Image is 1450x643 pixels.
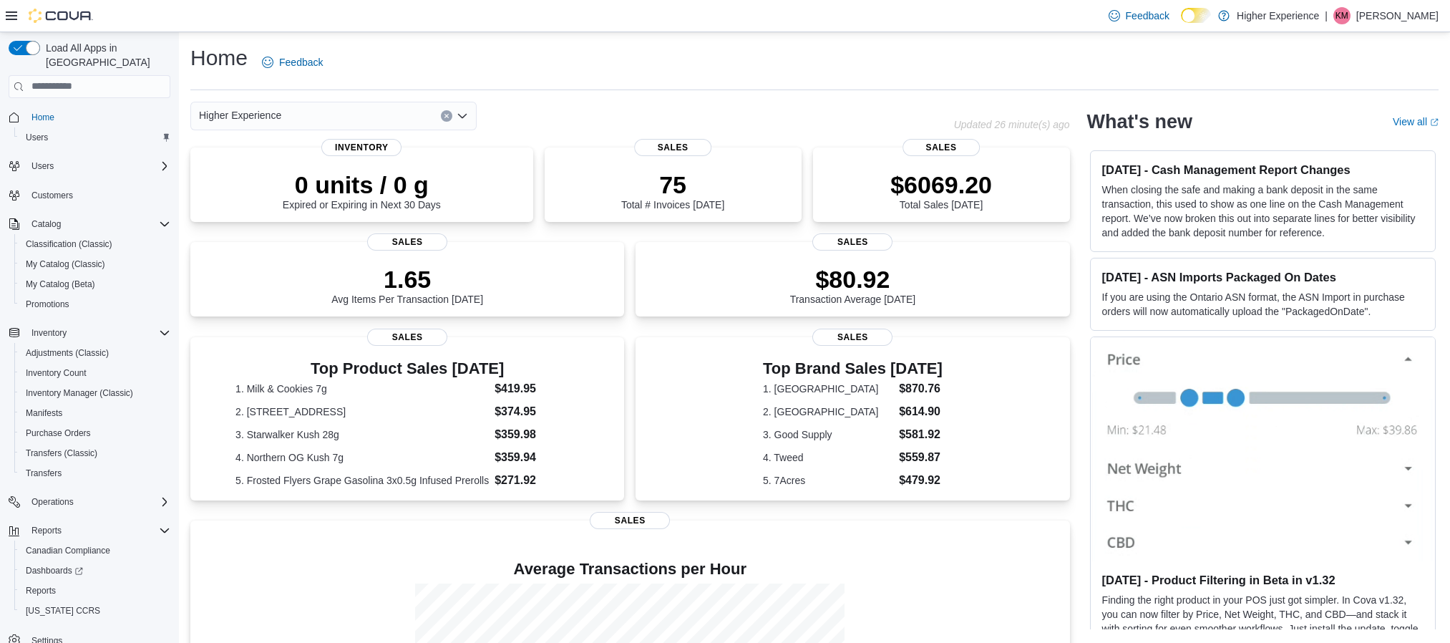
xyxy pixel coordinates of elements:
dt: 5. Frosted Flyers Grape Gasolina 3x0.5g Infused Prerolls [235,473,489,488]
span: Sales [902,139,980,156]
span: My Catalog (Classic) [20,256,170,273]
span: Sales [367,329,447,346]
a: Manifests [20,405,68,422]
svg: External link [1430,118,1439,127]
a: Dashboards [20,562,89,579]
a: Transfers (Classic) [20,445,103,462]
button: Open list of options [457,110,468,122]
dt: 1. [GEOGRAPHIC_DATA] [763,382,893,396]
p: When closing the safe and making a bank deposit in the same transaction, this used to show as one... [1102,183,1424,240]
dt: 3. Good Supply [763,427,893,442]
dd: $374.95 [495,403,579,420]
button: Purchase Orders [14,423,176,443]
dd: $271.92 [495,472,579,489]
span: Adjustments (Classic) [20,344,170,362]
dd: $359.98 [495,426,579,443]
p: $80.92 [790,265,916,294]
h3: Top Product Sales [DATE] [235,360,579,377]
button: Inventory Count [14,363,176,383]
span: Catalog [31,218,61,230]
button: Home [3,107,176,127]
dt: 2. [STREET_ADDRESS] [235,405,489,419]
span: Load All Apps in [GEOGRAPHIC_DATA] [40,41,170,69]
dt: 2. [GEOGRAPHIC_DATA] [763,405,893,419]
button: Inventory [26,324,72,342]
h3: [DATE] - ASN Imports Packaged On Dates [1102,270,1424,284]
button: Reports [14,581,176,601]
button: Catalog [26,216,67,233]
button: Customers [3,185,176,206]
span: Transfers [26,468,62,479]
button: Reports [26,522,67,539]
span: Canadian Compliance [26,545,110,556]
div: Transaction Average [DATE] [790,265,916,305]
a: Inventory Manager (Classic) [20,385,139,402]
dd: $479.92 [899,472,943,489]
a: View allExternal link [1393,116,1439,127]
span: Home [26,108,170,126]
span: Reports [31,525,62,536]
button: Inventory [3,323,176,343]
button: Reports [3,521,176,541]
span: Washington CCRS [20,602,170,619]
button: [US_STATE] CCRS [14,601,176,621]
div: Total Sales [DATE] [890,170,992,211]
dd: $614.90 [899,403,943,420]
span: Users [20,129,170,146]
a: Users [20,129,54,146]
span: Sales [812,329,892,346]
span: Adjustments (Classic) [26,347,109,359]
a: Reports [20,582,62,599]
span: My Catalog (Beta) [26,279,95,290]
span: Classification (Classic) [20,236,170,253]
span: Inventory Count [26,367,87,379]
span: [US_STATE] CCRS [26,605,100,617]
span: Reports [20,582,170,599]
span: Inventory Manager (Classic) [26,387,133,399]
span: Purchase Orders [20,425,170,442]
p: 0 units / 0 g [283,170,441,199]
h2: What's new [1087,110,1192,133]
span: Dashboards [26,565,83,576]
div: Avg Items Per Transaction [DATE] [331,265,483,305]
dt: 5. 7Acres [763,473,893,488]
button: Canadian Compliance [14,541,176,561]
span: Transfers [20,465,170,482]
button: My Catalog (Beta) [14,274,176,294]
a: Home [26,109,60,126]
span: Sales [634,139,711,156]
a: Classification (Classic) [20,236,118,253]
span: Catalog [26,216,170,233]
span: Inventory [26,324,170,342]
button: Users [14,127,176,148]
a: [US_STATE] CCRS [20,602,106,619]
dd: $559.87 [899,449,943,466]
button: Operations [3,492,176,512]
button: Users [3,156,176,176]
div: Expired or Expiring in Next 30 Days [283,170,441,211]
span: Purchase Orders [26,427,91,439]
button: Classification (Classic) [14,234,176,254]
a: My Catalog (Classic) [20,256,111,273]
span: Home [31,112,54,123]
span: Feedback [279,55,323,69]
span: Canadian Compliance [20,542,170,559]
span: Promotions [26,299,69,310]
a: Feedback [1103,1,1175,30]
span: Transfers (Classic) [20,445,170,462]
p: 1.65 [331,265,483,294]
a: Dashboards [14,561,176,581]
span: Dashboards [20,562,170,579]
dd: $581.92 [899,426,943,443]
span: My Catalog (Beta) [20,276,170,293]
button: Transfers [14,463,176,483]
button: Manifests [14,403,176,423]
a: Inventory Count [20,364,92,382]
span: Inventory [321,139,402,156]
button: My Catalog (Classic) [14,254,176,274]
span: Inventory Count [20,364,170,382]
span: Operations [26,493,170,511]
dt: 4. Tweed [763,450,893,465]
span: Manifests [26,407,62,419]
